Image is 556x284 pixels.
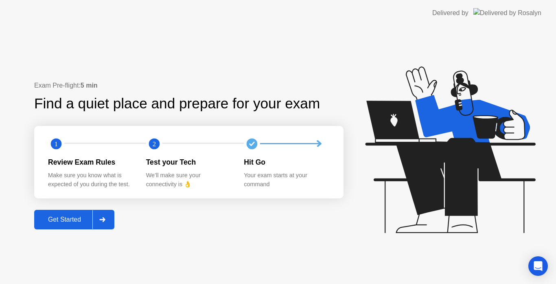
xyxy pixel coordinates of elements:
[37,216,92,223] div: Get Started
[55,140,58,148] text: 1
[34,81,344,90] div: Exam Pre-flight:
[34,93,321,114] div: Find a quiet place and prepare for your exam
[473,8,541,18] img: Delivered by Rosalyn
[153,140,156,148] text: 2
[146,171,231,189] div: We’ll make sure your connectivity is 👌
[528,256,548,276] div: Open Intercom Messenger
[432,8,468,18] div: Delivered by
[244,171,329,189] div: Your exam starts at your command
[34,210,114,229] button: Get Started
[81,82,98,89] b: 5 min
[48,171,133,189] div: Make sure you know what is expected of you during the test.
[244,157,329,167] div: Hit Go
[146,157,231,167] div: Test your Tech
[48,157,133,167] div: Review Exam Rules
